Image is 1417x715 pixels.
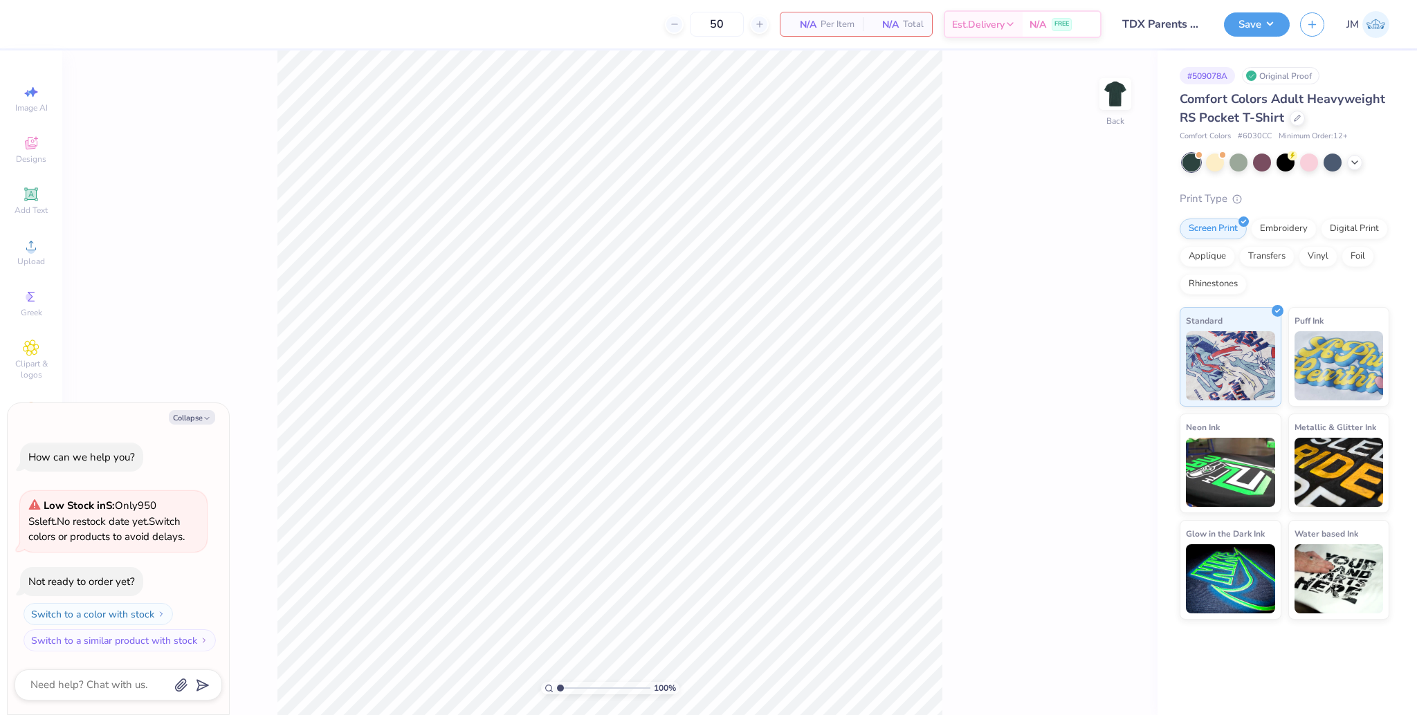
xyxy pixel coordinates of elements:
span: Image AI [15,102,48,113]
span: Clipart & logos [7,358,55,380]
div: Original Proof [1242,67,1319,84]
span: Est. Delivery [952,17,1005,32]
span: Add Text [15,205,48,216]
span: Standard [1186,313,1223,328]
button: Switch to a similar product with stock [24,629,216,651]
img: Water based Ink [1295,544,1384,613]
span: JM [1346,17,1359,32]
div: Not ready to order yet? [28,575,135,588]
span: N/A [789,17,816,32]
div: Print Type [1180,191,1389,207]
div: Applique [1180,246,1235,267]
img: Puff Ink [1295,331,1384,400]
span: Glow in the Dark Ink [1186,526,1265,541]
span: Comfort Colors [1180,131,1231,142]
span: Comfort Colors Adult Heavyweight RS Pocket T-Shirt [1180,91,1385,126]
span: Water based Ink [1295,526,1358,541]
button: Switch to a color with stock [24,603,173,625]
div: Digital Print [1321,219,1388,239]
div: Back [1106,115,1124,127]
img: Standard [1186,331,1275,400]
div: Screen Print [1180,219,1247,239]
span: Neon Ink [1186,420,1220,434]
span: Minimum Order: 12 + [1279,131,1348,142]
span: FREE [1054,19,1069,29]
span: Designs [16,154,46,165]
span: Upload [17,256,45,267]
span: No restock date yet. [57,514,149,528]
strong: Low Stock in S : [44,499,115,512]
div: # 509078A [1180,67,1235,84]
img: Switch to a similar product with stock [200,636,208,644]
div: How can we help you? [28,450,135,464]
span: Per Item [821,17,854,32]
a: JM [1346,11,1389,38]
img: Switch to a color with stock [157,610,165,618]
span: Metallic & Glitter Ink [1295,420,1376,434]
span: Puff Ink [1295,313,1324,328]
div: Foil [1342,246,1374,267]
span: N/A [1030,17,1046,32]
div: Transfers [1239,246,1295,267]
img: Glow in the Dark Ink [1186,544,1275,613]
div: Vinyl [1299,246,1337,267]
span: # 6030CC [1238,131,1272,142]
input: – – [690,12,744,37]
button: Save [1224,12,1290,37]
span: Only 950 Ss left. Switch colors or products to avoid delays. [28,499,185,544]
div: Rhinestones [1180,274,1247,295]
span: N/A [871,17,899,32]
img: Metallic & Glitter Ink [1295,438,1384,507]
div: Embroidery [1251,219,1317,239]
span: Total [903,17,924,32]
img: Neon Ink [1186,438,1275,507]
img: John Michael Binayas [1362,11,1389,38]
img: Back [1101,80,1129,108]
input: Untitled Design [1112,10,1214,38]
span: Greek [21,307,42,318]
button: Collapse [169,410,215,425]
span: 100 % [654,682,676,694]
